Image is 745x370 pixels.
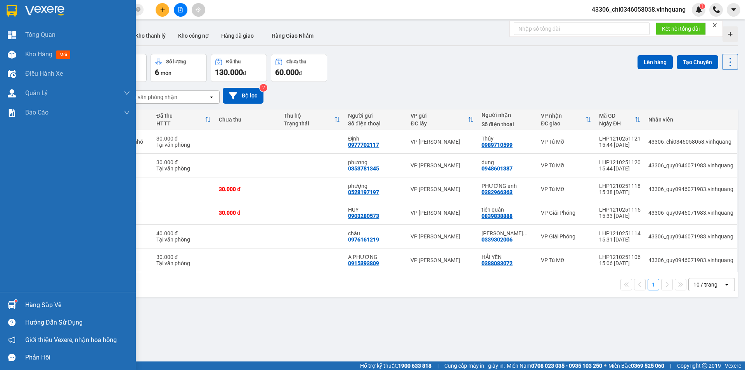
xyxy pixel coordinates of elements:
span: 130.000 [215,68,243,77]
div: 30.000 đ [219,186,276,192]
div: Chưa thu [219,116,276,123]
div: Số điện thoại [482,121,533,127]
img: icon-new-feature [695,6,702,13]
img: solution-icon [8,109,16,117]
div: 30.000 đ [156,159,211,165]
div: VP [PERSON_NAME] [411,186,473,192]
div: LHP1210251121 [599,135,641,142]
div: Tại văn phòng [156,236,211,243]
span: Điều hành xe [25,69,63,78]
div: tiến quân [482,207,533,213]
div: 15:06 [DATE] [599,260,641,266]
div: Đã thu [226,59,241,64]
button: Lên hàng [638,55,673,69]
button: file-add [174,3,187,17]
button: aim [192,3,205,17]
th: Toggle SortBy [280,109,345,130]
button: Bộ lọc [223,88,263,104]
img: warehouse-icon [8,301,16,309]
div: LHP1210251115 [599,207,641,213]
div: dung [482,159,533,165]
div: 15:33 [DATE] [599,213,641,219]
div: Nhân viên [648,116,733,123]
div: 0339302006 [482,236,513,243]
span: 43306_chi0346058058.vinhquang [586,5,692,14]
div: 43306_quy0946071983.vinhquang [648,233,733,240]
div: 43306_quy0946071983.vinhquang [648,210,733,216]
div: 43306_quy0946071983.vinhquang [648,162,733,168]
div: ĐC giao [541,120,585,127]
span: ... [523,230,528,236]
div: 15:44 [DATE] [599,142,641,148]
div: LHP1210251106 [599,254,641,260]
div: 0528197197 [348,189,379,195]
sup: 1 [15,300,17,302]
button: caret-down [727,3,740,17]
div: VP [PERSON_NAME] [411,139,473,145]
span: Báo cáo [25,108,49,117]
div: Phản hồi [25,352,130,363]
div: 30.000 đ [156,254,211,260]
div: 40.000 đ [156,230,211,236]
span: Miền Nam [507,361,602,370]
div: VP [PERSON_NAME] [411,257,473,263]
button: Kết nối tổng đài [656,23,706,35]
img: warehouse-icon [8,89,16,97]
div: A PHƯƠNG [348,254,403,260]
span: đ [299,70,302,76]
span: caret-down [730,6,737,13]
span: đ [243,70,246,76]
div: Định [348,135,403,142]
div: 30.000 đ [156,135,211,142]
svg: open [208,94,215,100]
div: Ngày ĐH [599,120,634,127]
div: 0388083072 [482,260,513,266]
div: VP [PERSON_NAME] [411,210,473,216]
strong: CÔNG TY TNHH VĨNH QUANG [16,6,58,31]
div: HUY [348,207,403,213]
div: VP Tú Mỡ [541,162,591,168]
span: aim [196,7,201,12]
div: 0382966363 [482,189,513,195]
div: Chưa thu [286,59,306,64]
div: Tạo kho hàng mới [722,26,738,42]
svg: open [724,281,730,288]
th: Toggle SortBy [537,109,595,130]
span: | [437,361,438,370]
span: Cung cấp máy in - giấy in: [444,361,505,370]
span: Tổng Quan [25,30,55,40]
span: Hỗ trợ kỹ thuật: [360,361,431,370]
div: 0948601387 [482,165,513,172]
button: Đã thu130.000đ [211,54,267,82]
div: PHƯƠNG anh [482,183,533,189]
div: HẢI YẾN [482,254,533,260]
strong: Hotline : 0889 23 23 23 [12,51,62,57]
span: 1 [701,3,703,9]
span: plus [160,7,165,12]
div: ĐC lấy [411,120,467,127]
span: down [124,90,130,96]
div: 15:38 [DATE] [599,189,641,195]
span: Hàng Giao Nhầm [272,33,314,39]
span: close-circle [136,6,140,14]
span: món [161,70,172,76]
div: Số lượng [166,59,186,64]
div: 0976161219 [348,236,379,243]
div: Thu hộ [284,113,334,119]
span: 60.000 [275,68,299,77]
div: Hướng dẫn sử dụng [25,317,130,328]
strong: PHIẾU GỬI HÀNG [18,33,57,50]
div: 10 / trang [693,281,717,288]
div: VP Tú Mỡ [541,257,591,263]
div: phượng [348,183,403,189]
span: copyright [702,363,707,368]
div: VP [PERSON_NAME] [411,233,473,240]
button: Tạo Chuyến [677,55,718,69]
span: LHP1210251121 [65,25,130,35]
div: 0903280573 [348,213,379,219]
button: Số lượng6món [151,54,207,82]
div: phương [348,159,403,165]
div: Đã thu [156,113,205,119]
span: close-circle [136,7,140,12]
div: Thủy [482,135,533,142]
